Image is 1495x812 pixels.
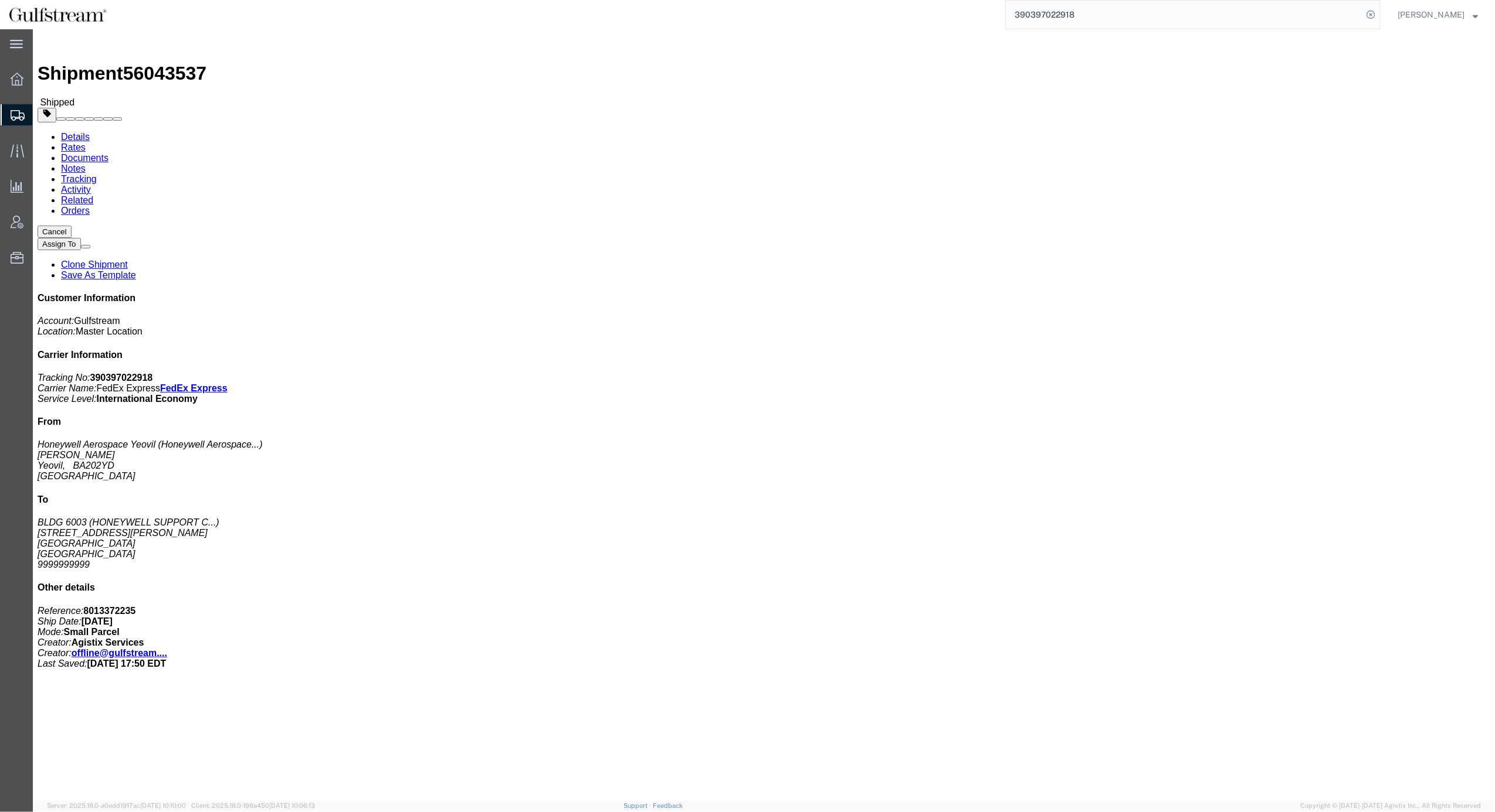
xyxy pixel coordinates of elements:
[1398,8,1465,21] span: Carrie Black
[1397,8,1479,22] button: [PERSON_NAME]
[1300,801,1481,811] span: Copyright © [DATE]-[DATE] Agistix Inc., All Rights Reserved
[1006,1,1362,29] input: Search for shipment number, reference number
[269,802,315,809] span: [DATE] 10:06:13
[191,802,315,809] span: Client: 2025.18.0-198a450
[653,802,683,809] a: Feedback
[8,6,107,23] img: logo
[623,802,653,809] a: Support
[47,802,186,809] span: Server: 2025.18.0-a0edd1917ac
[33,29,1495,800] iframe: FS Legacy Container
[140,802,186,809] span: [DATE] 10:10:00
